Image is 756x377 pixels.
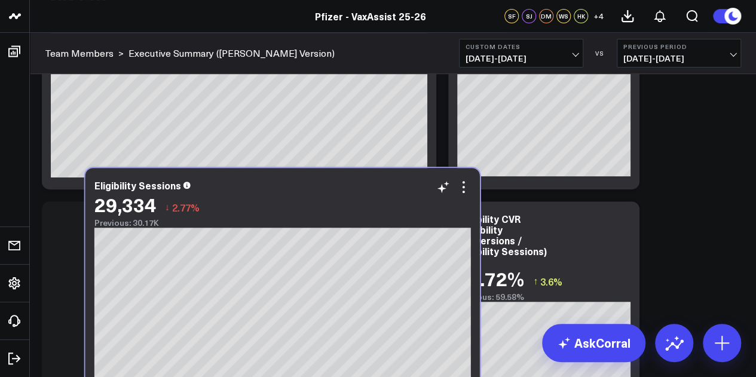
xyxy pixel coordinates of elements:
div: 29,334 [94,194,156,215]
div: Eligibility CVR (Eligibility Conversions / Eligibility Sessions) [457,212,547,258]
span: [DATE] - [DATE] [623,54,734,63]
div: DM [539,9,553,23]
div: WS [556,9,571,23]
a: Executive Summary ([PERSON_NAME] Version) [128,47,335,60]
div: VS [589,50,611,57]
div: Previous: 30.17K [94,218,471,228]
span: [DATE] - [DATE] [466,54,577,63]
div: SJ [522,9,536,23]
button: Custom Dates[DATE]-[DATE] [459,39,583,68]
span: + 4 [593,12,604,20]
a: Pfizer - VaxAssist 25-26 [315,10,426,23]
div: 61.72% [457,268,524,289]
b: Custom Dates [466,43,577,50]
span: ↓ [165,200,170,215]
button: Previous Period[DATE]-[DATE] [617,39,741,68]
div: Previous: 59.58% [457,292,630,302]
div: HK [574,9,588,23]
div: SF [504,9,519,23]
span: ↑ [533,274,538,289]
span: 3.6% [540,275,562,288]
div: > [45,47,124,60]
b: Previous Period [623,43,734,50]
a: AskCorral [542,324,645,362]
span: 2.77% [172,201,200,214]
div: Eligibility Sessions [94,179,181,192]
a: Team Members [45,47,114,60]
button: +4 [591,9,605,23]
